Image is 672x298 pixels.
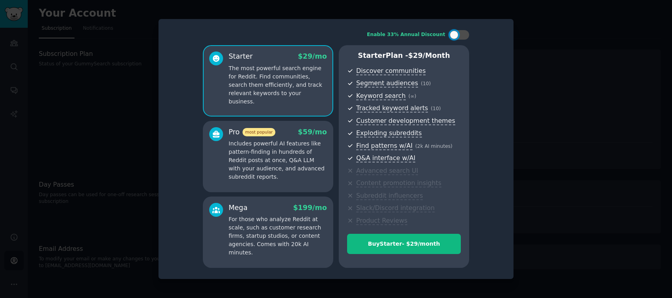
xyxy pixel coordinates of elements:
div: Buy Starter - $ 29 /month [347,240,460,248]
p: Starter Plan - [347,51,461,61]
div: Mega [229,203,248,213]
div: Pro [229,127,275,137]
span: Q&A interface w/AI [356,154,415,162]
span: Customer development themes [356,117,455,125]
span: $ 199 /mo [293,204,327,212]
span: Subreddit influencers [356,192,423,200]
div: Starter [229,52,253,61]
span: ( 2k AI minutes ) [415,143,452,149]
span: $ 29 /mo [298,52,327,60]
span: $ 29 /month [408,52,450,59]
span: ( ∞ ) [409,94,416,99]
span: Slack/Discord integration [356,204,435,212]
span: Advanced search UI [356,167,418,175]
p: Includes powerful AI features like pattern-finding in hundreds of Reddit posts at once, Q&A LLM w... [229,139,327,181]
span: Tracked keyword alerts [356,104,428,113]
span: Product Reviews [356,217,407,225]
span: Keyword search [356,92,406,100]
button: BuyStarter- $29/month [347,234,461,254]
span: Segment audiences [356,79,418,88]
span: Discover communities [356,67,426,75]
span: Exploding subreddits [356,129,422,138]
span: Content promotion insights [356,179,441,187]
div: Enable 33% Annual Discount [367,31,445,38]
span: most popular [242,128,276,136]
span: ( 10 ) [421,81,431,86]
span: Find patterns w/AI [356,142,412,150]
p: For those who analyze Reddit at scale, such as customer research firms, startup studios, or conte... [229,215,327,257]
span: $ 59 /mo [298,128,327,136]
span: ( 10 ) [431,106,441,111]
p: The most powerful search engine for Reddit. Find communities, search them efficiently, and track ... [229,64,327,106]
